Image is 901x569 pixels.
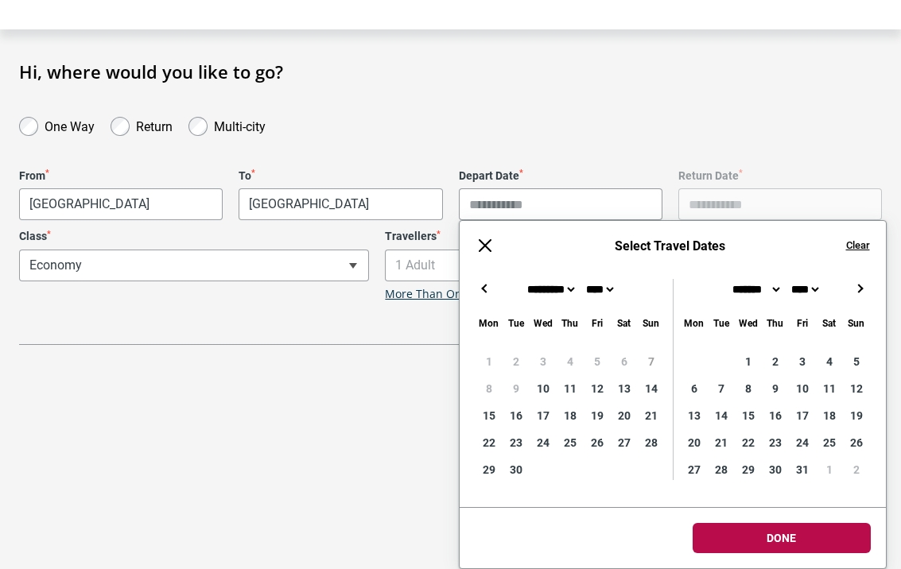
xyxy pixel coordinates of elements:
[19,188,223,220] span: Melbourne, Australia
[843,375,870,402] div: 12
[476,456,503,483] div: 29
[681,429,708,456] div: 20
[843,402,870,429] div: 19
[503,456,530,483] div: 30
[503,314,530,332] div: Tuesday
[530,402,557,429] div: 17
[530,314,557,332] div: Wednesday
[557,429,584,456] div: 25
[20,189,222,219] span: Melbourne, Australia
[681,402,708,429] div: 13
[762,375,789,402] div: 9
[816,348,843,375] div: 4
[762,402,789,429] div: 16
[846,238,870,253] button: Clear
[693,523,871,553] button: Done
[789,429,816,456] div: 24
[762,429,789,456] div: 23
[611,429,638,456] div: 27
[843,456,870,483] div: 2
[611,375,638,402] div: 13
[735,402,762,429] div: 15
[638,429,665,456] div: 28
[136,115,173,134] label: Return
[385,288,523,301] a: More Than One Traveller?
[735,375,762,402] div: 8
[816,402,843,429] div: 18
[762,314,789,332] div: Thursday
[584,429,611,456] div: 26
[20,250,368,281] span: Economy
[239,169,442,183] label: To
[459,169,662,183] label: Depart Date
[708,456,735,483] div: 28
[19,250,369,281] span: Economy
[638,402,665,429] div: 21
[789,314,816,332] div: Friday
[530,375,557,402] div: 10
[214,115,266,134] label: Multi-city
[476,429,503,456] div: 22
[789,348,816,375] div: 3
[385,250,735,281] span: 1 Adult
[503,402,530,429] div: 16
[708,402,735,429] div: 14
[762,456,789,483] div: 30
[557,314,584,332] div: Thursday
[789,402,816,429] div: 17
[19,230,369,243] label: Class
[789,375,816,402] div: 10
[735,429,762,456] div: 22
[762,348,789,375] div: 2
[584,375,611,402] div: 12
[851,279,870,298] button: →
[843,314,870,332] div: Sunday
[611,402,638,429] div: 20
[789,456,816,483] div: 31
[239,188,442,220] span: Singapore, Singapore
[45,115,95,134] label: One Way
[386,250,734,281] span: 1 Adult
[816,375,843,402] div: 11
[735,348,762,375] div: 1
[681,456,708,483] div: 27
[511,238,830,254] h6: Select Travel Dates
[239,189,441,219] span: Singapore, Singapore
[557,375,584,402] div: 11
[385,230,735,243] label: Travellers
[557,402,584,429] div: 18
[708,375,735,402] div: 7
[19,61,882,82] h1: Hi, where would you like to go?
[638,314,665,332] div: Sunday
[681,375,708,402] div: 6
[476,279,495,298] button: ←
[735,314,762,332] div: Wednesday
[816,314,843,332] div: Saturday
[19,169,223,183] label: From
[503,429,530,456] div: 23
[816,429,843,456] div: 25
[708,314,735,332] div: Tuesday
[681,314,708,332] div: Monday
[638,375,665,402] div: 14
[584,314,611,332] div: Friday
[611,314,638,332] div: Saturday
[708,429,735,456] div: 21
[476,314,503,332] div: Monday
[530,429,557,456] div: 24
[476,402,503,429] div: 15
[735,456,762,483] div: 29
[843,429,870,456] div: 26
[843,348,870,375] div: 5
[816,456,843,483] div: 1
[584,402,611,429] div: 19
